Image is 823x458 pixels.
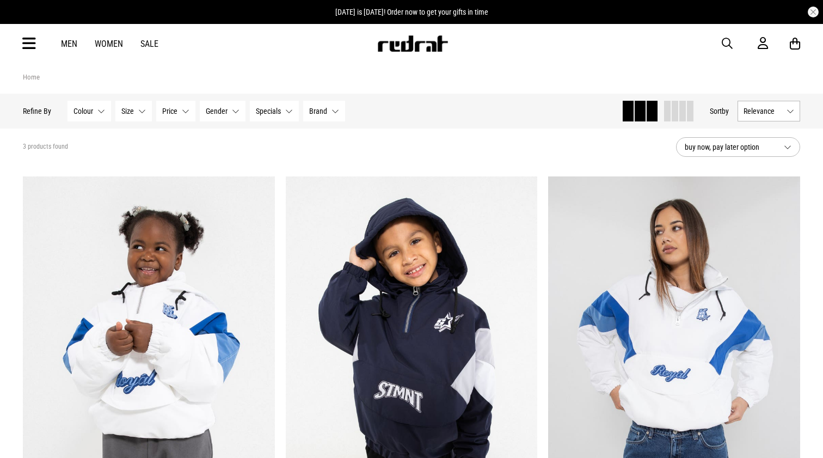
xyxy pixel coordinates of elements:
[377,35,449,52] img: Redrat logo
[250,101,299,121] button: Specials
[335,8,488,16] span: [DATE] is [DATE]! Order now to get your gifts in time
[156,101,195,121] button: Price
[115,101,152,121] button: Size
[61,39,77,49] a: Men
[95,39,123,49] a: Women
[722,107,729,115] span: by
[676,137,800,157] button: buy now, pay later option
[23,143,68,151] span: 3 products found
[23,107,51,115] p: Refine By
[744,107,782,115] span: Relevance
[73,107,93,115] span: Colour
[206,107,228,115] span: Gender
[303,101,345,121] button: Brand
[121,107,134,115] span: Size
[67,101,111,121] button: Colour
[309,107,327,115] span: Brand
[710,105,729,118] button: Sortby
[23,73,40,81] a: Home
[200,101,245,121] button: Gender
[140,39,158,49] a: Sale
[256,107,281,115] span: Specials
[738,101,800,121] button: Relevance
[685,141,775,154] span: buy now, pay later option
[162,107,177,115] span: Price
